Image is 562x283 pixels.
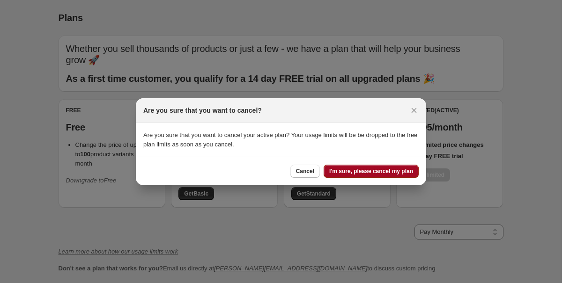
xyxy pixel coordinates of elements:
[407,104,421,117] button: Close
[143,106,262,115] h2: Are you sure that you want to cancel?
[143,131,419,149] p: Are you sure that you want to cancel your active plan? Your usage limits will be be dropped to th...
[296,167,314,175] span: Cancel
[290,165,320,178] button: Cancel
[329,167,413,175] span: I'm sure, please cancel my plan
[324,165,419,178] button: I'm sure, please cancel my plan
